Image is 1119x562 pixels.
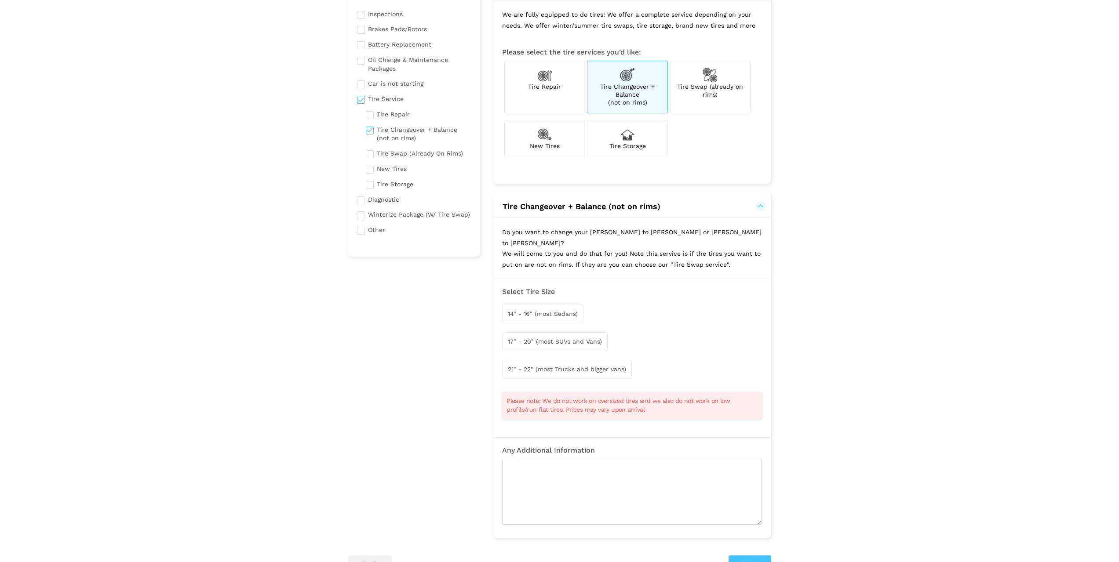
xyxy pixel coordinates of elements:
[503,202,660,211] span: Tire Changeover + Balance (not on rims)
[502,288,762,296] h3: Select Tire Size
[507,396,747,414] span: Please note: We do not work on oversized tires and we also do not work on low profile/run flat ti...
[600,83,655,106] span: Tire Changeover + Balance (not on rims)
[508,338,602,345] span: 17" - 20" (most SUVs and Vans)
[502,201,762,212] button: Tire Changeover + Balance (not on rims)
[530,142,560,149] span: New Tires
[493,218,771,279] p: Do you want to change your [PERSON_NAME] to [PERSON_NAME] or [PERSON_NAME] to [PERSON_NAME]? We w...
[528,83,561,90] span: Tire Repair
[493,0,771,40] p: We are fully equipped to do tires! We offer a complete service depending on your needs. We offer ...
[502,48,762,56] h3: Please select the tire services you’d like:
[502,446,762,454] h3: Any Additional Information
[508,310,578,317] span: 14" - 16" (most Sedans)
[508,366,626,373] span: 21" - 22" (most Trucks and bigger vans)
[609,142,646,149] span: Tire Storage
[677,83,743,98] span: Tire Swap (already on rims)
